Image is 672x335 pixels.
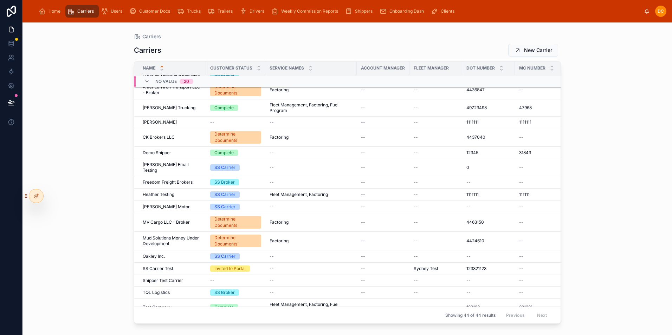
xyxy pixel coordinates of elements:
[414,134,458,140] a: --
[361,266,365,271] span: --
[361,119,405,125] a: --
[519,150,531,156] span: 31843
[414,266,458,271] a: Sydney Test
[414,105,418,111] span: --
[414,219,418,225] span: --
[270,87,353,93] a: Factoring
[466,65,495,71] span: DOT Number
[519,304,563,310] a: 321321
[414,87,418,93] span: --
[361,254,365,259] span: --
[466,150,478,156] span: 12345
[143,235,202,247] a: Mud Solutions Money Under Development
[466,134,511,140] a: 4437040
[414,65,449,71] span: Fleet Manager
[414,192,418,197] span: --
[519,179,523,185] span: --
[270,278,353,283] a: --
[184,79,189,84] div: 20
[270,179,274,185] span: --
[155,79,177,84] span: No value
[414,290,418,295] span: --
[214,235,257,247] div: Determine Documents
[214,131,257,144] div: Determine Documents
[270,302,353,313] span: Fleet Management, Factoring, Fuel Program
[143,65,155,71] span: Name
[466,266,511,271] a: 123321123
[466,304,511,310] a: 123123
[270,290,274,295] span: --
[519,87,523,93] span: --
[466,134,485,140] span: 4437040
[519,165,563,170] a: --
[270,65,304,71] span: Service Names
[142,33,161,40] span: Carriers
[270,278,274,283] span: --
[519,119,531,125] span: 1111111
[49,8,60,14] span: Home
[414,119,458,125] a: --
[210,191,261,198] a: SS Carrier
[414,150,458,156] a: --
[214,265,246,272] div: Invited to Portal
[34,4,644,19] div: scrollable content
[466,192,511,197] a: 1111111
[143,84,202,96] a: American Iron Transport LLC - Broker
[143,266,202,271] a: SS Carrier Test
[361,165,405,170] a: --
[466,290,471,295] span: --
[414,266,438,271] span: Sydney Test
[99,5,127,18] a: Users
[466,238,484,244] span: 4424610
[361,192,405,197] a: --
[466,304,480,310] span: 123123
[361,165,365,170] span: --
[519,304,532,310] span: 321321
[143,119,177,125] span: [PERSON_NAME]
[210,131,261,144] a: Determine Documents
[143,254,202,259] a: Oakley Inc.
[414,87,458,93] a: --
[210,235,261,247] a: Determine Documents
[143,134,175,140] span: CK Brokers LLC
[466,87,511,93] a: 4436847
[143,304,202,310] a: Test Company
[270,119,274,125] span: --
[210,119,261,125] a: --
[210,204,261,210] a: SS Carrier
[519,278,563,283] a: --
[214,216,257,229] div: Determine Documents
[466,204,511,210] a: --
[361,290,365,295] span: --
[414,192,458,197] a: --
[143,179,202,185] a: Freedom Freight Brokers
[187,8,201,14] span: Trucks
[466,290,511,295] a: --
[270,150,353,156] a: --
[214,164,235,171] div: SS Carrier
[361,304,405,310] a: --
[519,134,523,140] span: --
[65,5,99,18] a: Carriers
[210,150,261,156] a: Complete
[361,219,365,225] span: --
[139,8,170,14] span: Customer Docs
[270,254,274,259] span: --
[270,150,274,156] span: --
[270,238,289,244] span: Factoring
[466,278,511,283] a: --
[270,266,274,271] span: --
[414,238,418,244] span: --
[361,254,405,259] a: --
[214,179,235,185] div: SS Broker
[270,192,353,197] a: Fleet Management, Factoring
[466,105,487,111] span: 49723498
[466,119,511,125] a: 1111111
[210,278,214,283] span: --
[361,105,405,111] a: --
[175,5,206,18] a: Trucks
[519,204,523,210] span: --
[466,266,486,271] span: 123321123
[270,119,353,125] a: --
